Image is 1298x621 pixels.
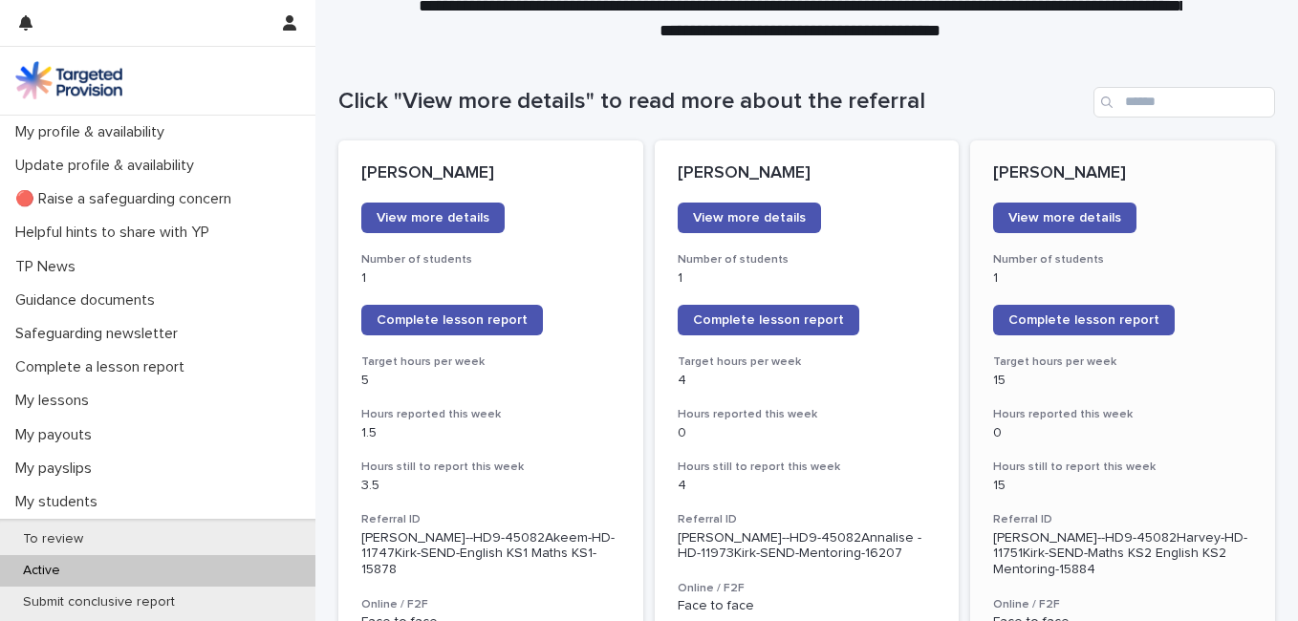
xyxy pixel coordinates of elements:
h3: Hours reported this week [361,407,620,422]
p: To review [8,531,98,547]
p: [PERSON_NAME]--HD9-45082Annalise -HD-11973Kirk-SEND-Mentoring-16207 [678,530,937,563]
h3: Online / F2F [678,581,937,596]
h3: Hours still to report this week [993,460,1252,475]
p: My payouts [8,426,107,444]
p: My students [8,493,113,511]
a: Complete lesson report [993,305,1175,335]
p: 15 [993,373,1252,389]
a: Complete lesson report [361,305,543,335]
p: My payslips [8,460,107,478]
h1: Click "View more details" to read more about the referral [338,88,1086,116]
p: Active [8,563,76,579]
h3: Online / F2F [361,597,620,612]
span: Complete lesson report [1008,313,1159,327]
p: 15 [993,478,1252,494]
h3: Number of students [361,252,620,268]
a: View more details [361,203,505,233]
p: Safeguarding newsletter [8,325,193,343]
h3: Hours reported this week [993,407,1252,422]
a: View more details [678,203,821,233]
h3: Target hours per week [993,354,1252,370]
p: Guidance documents [8,291,170,310]
p: My lessons [8,392,104,410]
p: 🔴 Raise a safeguarding concern [8,190,247,208]
p: [PERSON_NAME] [361,163,620,184]
span: View more details [1008,211,1121,225]
a: Complete lesson report [678,305,859,335]
p: [PERSON_NAME] [993,163,1252,184]
p: 1 [678,270,937,287]
p: [PERSON_NAME]--HD9-45082Akeem-HD-11747Kirk-SEND-English KS1 Maths KS1-15878 [361,530,620,578]
h3: Online / F2F [993,597,1252,612]
p: 4 [678,373,937,389]
span: View more details [377,211,489,225]
p: 0 [993,425,1252,441]
span: Complete lesson report [377,313,528,327]
p: Face to face [678,598,937,614]
p: 1 [361,270,620,287]
h3: Hours reported this week [678,407,937,422]
p: My profile & availability [8,123,180,141]
a: View more details [993,203,1136,233]
p: [PERSON_NAME]--HD9-45082Harvey-HD-11751Kirk-SEND-Maths KS2 English KS2 Mentoring-15884 [993,530,1252,578]
p: Complete a lesson report [8,358,200,376]
h3: Referral ID [993,512,1252,527]
h3: Referral ID [678,512,937,527]
p: 0 [678,425,937,441]
p: 3.5 [361,478,620,494]
span: View more details [693,211,806,225]
p: 1.5 [361,425,620,441]
p: Helpful hints to share with YP [8,224,225,242]
h3: Hours still to report this week [678,460,937,475]
p: [PERSON_NAME] [678,163,937,184]
p: 5 [361,373,620,389]
p: TP News [8,258,91,276]
p: Submit conclusive report [8,594,190,610]
span: Complete lesson report [693,313,844,327]
h3: Target hours per week [361,354,620,370]
h3: Referral ID [361,512,620,527]
p: 1 [993,270,1252,287]
h3: Target hours per week [678,354,937,370]
h3: Hours still to report this week [361,460,620,475]
h3: Number of students [993,252,1252,268]
h3: Number of students [678,252,937,268]
img: M5nRWzHhSzIhMunXDL62 [15,61,122,99]
p: 4 [678,478,937,494]
p: Update profile & availability [8,157,209,175]
input: Search [1093,87,1275,118]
